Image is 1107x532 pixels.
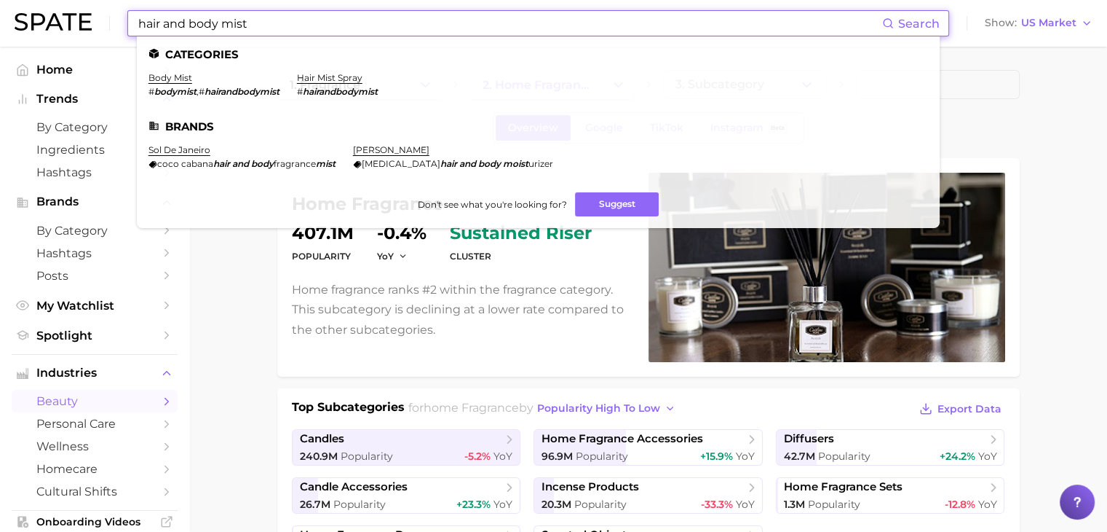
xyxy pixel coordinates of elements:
a: by Category [12,219,178,242]
span: YoY [377,250,394,262]
button: Suggest [575,192,659,216]
span: Popularity [808,498,860,511]
a: Hashtags [12,242,178,265]
span: 20.3m [541,498,571,511]
span: 26.7m [300,498,330,511]
em: hairandbodymist [205,86,279,97]
dd: 407.1m [292,224,354,242]
span: candle accessories [300,480,408,494]
span: YoY [736,450,755,463]
button: popularity high to low [533,399,680,418]
a: sol de janeiro [148,144,210,155]
a: Hashtags [12,161,178,184]
a: beauty [12,390,178,412]
span: wellness [36,439,153,453]
a: incense products20.3m Popularity-33.3% YoY [533,477,763,514]
span: 96.9m [541,450,573,463]
a: home fragrance accessories96.9m Popularity+15.9% YoY [533,429,763,466]
span: fragrance [274,158,316,169]
span: -12.8% [944,498,975,511]
span: home fragrance accessories [541,432,703,446]
span: Hashtags [36,165,153,179]
span: coco cabana [157,158,213,169]
em: mist [316,158,336,169]
em: hair [440,158,457,169]
button: Brands [12,191,178,213]
span: Popularity [818,450,870,463]
button: ShowUS Market [981,14,1096,33]
span: Posts [36,269,153,283]
span: 1.3m [784,498,805,511]
span: 240.9m [300,450,338,463]
span: beauty [36,394,153,408]
button: Export Data [916,399,1004,419]
input: Search here for a brand, industry, or ingredient [137,11,882,36]
button: YoY [377,250,408,262]
span: Ingredients [36,143,153,157]
button: Industries [12,362,178,384]
span: personal care [36,417,153,431]
span: Popularity [574,498,627,511]
span: Hashtags [36,246,153,260]
span: +24.2% [939,450,975,463]
div: , [148,86,279,97]
span: home fragrance sets [784,480,902,494]
span: Brands [36,195,153,208]
em: and [232,158,249,169]
span: Show [985,19,1017,27]
a: candle accessories26.7m Popularity+23.3% YoY [292,477,521,514]
em: body [251,158,274,169]
button: Trends [12,88,178,110]
span: popularity high to low [537,402,660,415]
em: and [459,158,476,169]
span: for by [408,401,680,415]
a: home fragrance sets1.3m Popularity-12.8% YoY [776,477,1005,514]
span: Popularity [341,450,393,463]
dd: -0.4% [377,224,426,242]
span: Industries [36,367,153,380]
span: [MEDICAL_DATA] [362,158,440,169]
span: YoY [977,450,996,463]
span: YoY [493,450,512,463]
span: +23.3% [456,498,491,511]
span: # [297,86,303,97]
span: Popularity [576,450,628,463]
span: Trends [36,93,153,106]
span: candles [300,432,344,446]
span: Search [898,17,940,31]
span: Home [36,63,153,77]
span: Popularity [333,498,386,511]
a: Home [12,58,178,81]
em: moist [503,158,528,169]
a: body mist [148,72,192,83]
a: wellness [12,435,178,458]
span: Spotlight [36,329,153,343]
span: +15.9% [700,450,733,463]
span: # [148,86,154,97]
a: diffusers42.7m Popularity+24.2% YoY [776,429,1005,466]
span: sustained riser [450,224,592,242]
span: cultural shifts [36,485,153,498]
em: bodymist [154,86,197,97]
span: -33.3% [701,498,733,511]
p: Home fragrance ranks #2 within the fragrance category. This subcategory is declining at a lower r... [292,280,631,340]
span: -5.2% [464,450,491,463]
a: homecare [12,458,178,480]
span: Onboarding Videos [36,515,153,528]
dt: Popularity [292,248,354,265]
li: Categories [148,48,928,60]
li: Brands [148,120,928,133]
span: 42.7m [784,450,815,463]
a: My Watchlist [12,294,178,317]
img: SPATE [15,13,92,31]
a: Spotlight [12,324,178,347]
a: candles240.9m Popularity-5.2% YoY [292,429,521,466]
em: hairandbodymist [303,86,378,97]
span: incense products [541,480,639,494]
em: body [478,158,501,169]
span: homecare [36,462,153,476]
span: YoY [736,498,755,511]
a: [PERSON_NAME] [353,144,429,155]
a: by Category [12,116,178,138]
span: by Category [36,224,153,238]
